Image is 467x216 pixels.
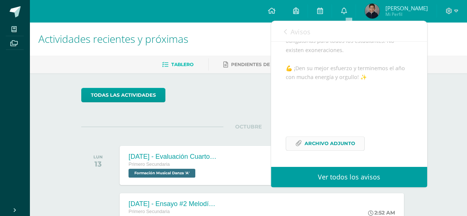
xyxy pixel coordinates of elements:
span: Primero Secundaria [128,162,169,167]
span: Mi Perfil [385,11,427,17]
span: Avisos [291,27,310,36]
span: Archivo Adjunto [305,137,355,150]
div: LUN [93,154,103,160]
span: OCTUBRE [223,123,274,130]
span: Pendientes de entrega [231,62,294,67]
a: Pendientes de entrega [223,59,294,71]
span: Tablero [171,62,193,67]
div: [DATE] - Ensayo #2 Melodía "La Bamba" [128,200,217,208]
a: Archivo Adjunto [286,136,365,151]
span: Primero Secundaria [128,209,169,214]
a: todas las Actividades [81,88,165,102]
a: Ver todos los avisos [271,167,427,187]
div: 13 [93,160,103,168]
div: [DATE] - Evaluación Cuarto Bimestre [128,153,217,161]
img: a56e85048c3b13cece3efedf65bb1506.png [365,4,380,18]
span: [PERSON_NAME] [385,4,427,12]
a: Tablero [162,59,193,71]
span: Formación Musical Danza 'A' [128,169,195,178]
span: Actividades recientes y próximas [38,32,188,46]
div: 2:52 AM [368,209,395,216]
